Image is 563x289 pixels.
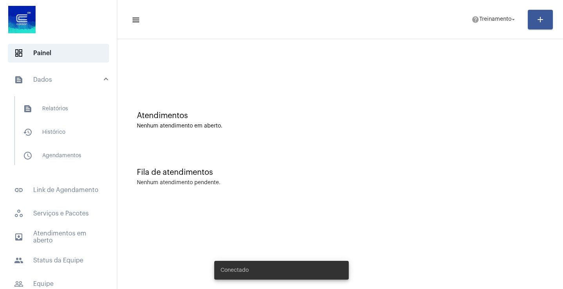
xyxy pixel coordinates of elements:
span: Link de Agendamento [8,181,109,199]
mat-icon: arrow_drop_down [510,16,517,23]
div: Nenhum atendimento em aberto. [137,123,543,129]
span: sidenav icon [14,48,23,58]
span: Agendamentos [17,146,99,165]
img: d4669ae0-8c07-2337-4f67-34b0df7f5ae4.jpeg [6,4,38,35]
span: Painel [8,44,109,63]
span: Treinamento [479,17,511,22]
span: Status da Equipe [8,251,109,270]
span: Conectado [221,266,249,274]
mat-expansion-panel-header: sidenav iconDados [5,67,117,92]
mat-icon: help [472,16,479,23]
span: Relatórios [17,99,99,118]
mat-icon: add [536,15,545,24]
mat-panel-title: Dados [14,75,104,84]
div: Fila de atendimentos [137,168,543,177]
mat-icon: sidenav icon [14,75,23,84]
mat-icon: sidenav icon [14,279,23,289]
div: Nenhum atendimento pendente. [137,180,221,186]
mat-icon: sidenav icon [14,185,23,195]
span: Atendimentos em aberto [8,228,109,246]
span: Histórico [17,123,99,142]
mat-icon: sidenav icon [14,256,23,265]
span: Serviços e Pacotes [8,204,109,223]
span: sidenav icon [14,209,23,218]
div: sidenav iconDados [5,92,117,176]
mat-icon: sidenav icon [23,127,32,137]
mat-icon: sidenav icon [23,104,32,113]
mat-icon: sidenav icon [131,15,139,25]
mat-icon: sidenav icon [14,232,23,242]
button: Treinamento [467,12,522,27]
div: Atendimentos [137,111,543,120]
mat-icon: sidenav icon [23,151,32,160]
